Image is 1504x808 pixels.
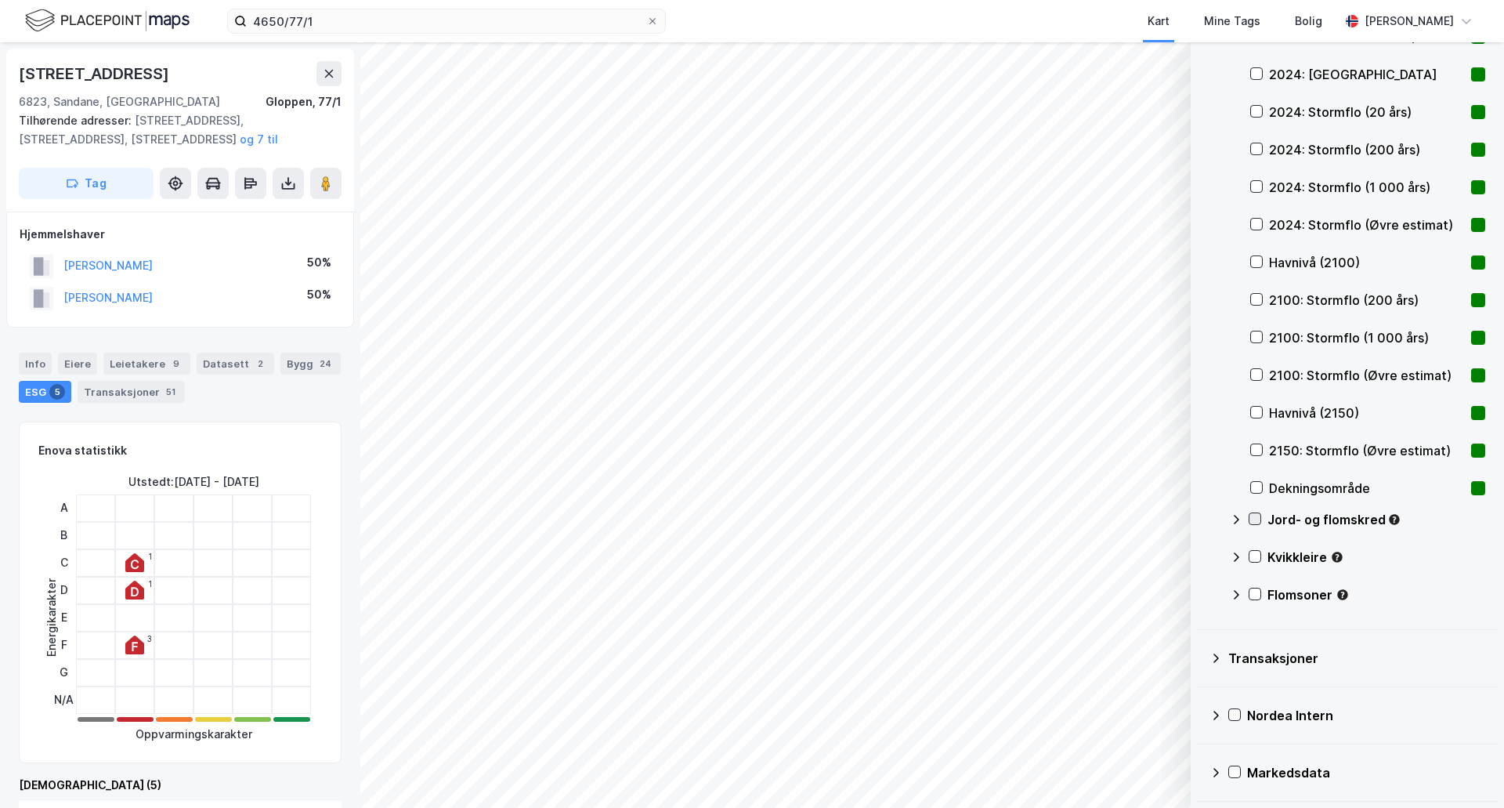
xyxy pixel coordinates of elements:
div: C [54,549,74,577]
div: 2100: Stormflo (1 000 års) [1269,328,1465,347]
div: [DEMOGRAPHIC_DATA] (5) [19,776,342,795]
div: B [54,522,74,549]
div: Hjemmelshaver [20,225,341,244]
div: Info [19,353,52,375]
div: 1 [148,552,152,561]
div: Tooltip anchor [1336,588,1350,602]
div: 2100: Stormflo (200 års) [1269,291,1465,310]
div: 2 [252,356,268,371]
div: 24 [316,356,334,371]
div: Mine Tags [1204,12,1260,31]
div: E [54,604,74,632]
div: Nordea Intern [1247,706,1485,725]
img: logo.f888ab2527a4732fd821a326f86c7f29.svg [25,7,190,34]
div: ESG [19,381,71,403]
div: Transaksjoner [78,381,185,403]
div: Leietakere [103,353,190,375]
div: Tooltip anchor [1387,513,1401,527]
div: Flomsoner [1267,585,1485,604]
div: Markedsdata [1247,763,1485,782]
div: 9 [168,356,184,371]
div: 1 [148,579,152,589]
div: Oppvarmingskarakter [136,725,252,744]
div: Jord- og flomskred [1267,510,1485,529]
div: Datasett [197,353,274,375]
div: Kvikkleire [1267,548,1485,567]
div: [STREET_ADDRESS] [19,61,172,86]
input: Søk på adresse, matrikkel, gårdeiere, leietakere eller personer [247,9,646,33]
div: 2150: Stormflo (Øvre estimat) [1269,441,1465,460]
div: Havnivå (2150) [1269,404,1465,422]
div: 2024: Stormflo (20 års) [1269,103,1465,121]
div: D [54,577,74,604]
div: N/A [54,687,74,714]
div: [STREET_ADDRESS], [STREET_ADDRESS], [STREET_ADDRESS] [19,111,329,149]
iframe: Chat Widget [1426,733,1504,808]
div: [PERSON_NAME] [1365,12,1454,31]
div: Transaksjoner [1228,649,1485,668]
div: 2100: Stormflo (Øvre estimat) [1269,366,1465,385]
div: Kontrollprogram for chat [1426,733,1504,808]
div: 50% [307,285,331,304]
div: 51 [163,384,179,400]
div: Dekningsområde [1269,479,1465,498]
div: Bolig [1295,12,1322,31]
div: Enova statistikk [38,441,127,460]
div: 50% [307,253,331,272]
div: 2024: [GEOGRAPHIC_DATA] [1269,65,1465,84]
div: 2024: Stormflo (Øvre estimat) [1269,216,1465,234]
div: 6823, Sandane, [GEOGRAPHIC_DATA] [19,92,220,111]
div: Kart [1148,12,1170,31]
div: A [54,495,74,522]
span: Tilhørende adresser: [19,114,135,127]
div: Utstedt : [DATE] - [DATE] [128,473,259,491]
button: Tag [19,168,154,199]
div: Bygg [280,353,341,375]
div: 2024: Stormflo (1 000 års) [1269,178,1465,197]
div: F [54,632,74,659]
div: Eiere [58,353,97,375]
div: 5 [49,384,65,400]
div: Energikarakter [42,578,61,657]
div: Gloppen, 77/1 [266,92,342,111]
div: 3 [147,634,152,643]
div: Tooltip anchor [1330,550,1344,564]
div: G [54,659,74,687]
div: Havnivå (2100) [1269,253,1465,272]
div: 2024: Stormflo (200 års) [1269,140,1465,159]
